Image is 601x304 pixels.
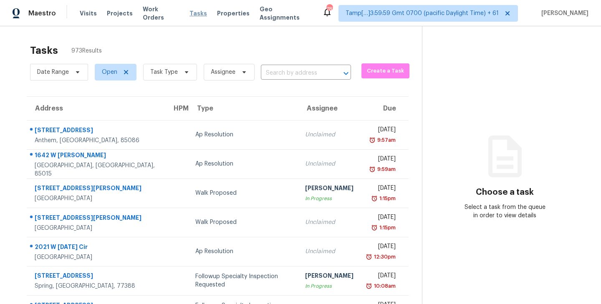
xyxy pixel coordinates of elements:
[195,189,292,197] div: Walk Proposed
[366,282,372,290] img: Overdue Alarm Icon
[195,247,292,256] div: Ap Resolution
[35,224,159,232] div: [GEOGRAPHIC_DATA]
[367,213,396,224] div: [DATE]
[35,151,159,161] div: 1642 W [PERSON_NAME]
[195,272,292,289] div: Followup Specialty Inspection Requested
[102,68,117,76] span: Open
[361,63,409,78] button: Create a Task
[189,97,298,120] th: Type
[305,247,354,256] div: Unclaimed
[28,9,56,18] span: Maestro
[35,282,159,290] div: Spring, [GEOGRAPHIC_DATA], 77388
[367,126,396,136] div: [DATE]
[189,10,207,16] span: Tasks
[367,155,396,165] div: [DATE]
[305,271,354,282] div: [PERSON_NAME]
[371,194,378,203] img: Overdue Alarm Icon
[35,194,159,203] div: [GEOGRAPHIC_DATA]
[71,47,102,55] span: 973 Results
[326,5,332,13] div: 788
[195,131,292,139] div: Ap Resolution
[107,9,133,18] span: Projects
[371,224,378,232] img: Overdue Alarm Icon
[305,160,354,168] div: Unclaimed
[30,46,58,55] h2: Tasks
[150,68,178,76] span: Task Type
[305,131,354,139] div: Unclaimed
[143,5,179,22] span: Work Orders
[369,165,376,173] img: Overdue Alarm Icon
[35,271,159,282] div: [STREET_ADDRESS]
[35,136,159,145] div: Anthem, [GEOGRAPHIC_DATA], 85086
[261,67,328,80] input: Search by address
[217,9,250,18] span: Properties
[305,194,354,203] div: In Progress
[305,218,354,226] div: Unclaimed
[376,165,396,173] div: 9:59am
[366,253,372,261] img: Overdue Alarm Icon
[378,194,396,203] div: 1:15pm
[35,126,159,136] div: [STREET_ADDRESS]
[260,5,312,22] span: Geo Assignments
[35,214,159,224] div: [STREET_ADDRESS][PERSON_NAME]
[27,97,165,120] th: Address
[346,9,499,18] span: Tamp[…]3:59:59 Gmt 0700 (pacific Daylight Time) + 61
[340,68,352,79] button: Open
[195,160,292,168] div: Ap Resolution
[80,9,97,18] span: Visits
[165,97,189,120] th: HPM
[305,184,354,194] div: [PERSON_NAME]
[376,136,396,144] div: 9:57am
[360,97,409,120] th: Due
[464,203,546,220] div: Select a task from the queue in order to view details
[476,188,534,196] h3: Choose a task
[298,97,360,120] th: Assignee
[35,253,159,261] div: [GEOGRAPHIC_DATA]
[366,66,405,76] span: Create a Task
[305,282,354,290] div: In Progress
[35,243,159,253] div: 2021 W [DATE] Cir
[372,253,396,261] div: 12:30pm
[195,218,292,226] div: Walk Proposed
[367,184,396,194] div: [DATE]
[378,224,396,232] div: 1:15pm
[367,271,396,282] div: [DATE]
[369,136,376,144] img: Overdue Alarm Icon
[372,282,396,290] div: 10:08am
[35,161,159,178] div: [GEOGRAPHIC_DATA], [GEOGRAPHIC_DATA], 85015
[37,68,69,76] span: Date Range
[35,184,159,194] div: [STREET_ADDRESS][PERSON_NAME]
[367,242,396,253] div: [DATE]
[538,9,588,18] span: [PERSON_NAME]
[211,68,235,76] span: Assignee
